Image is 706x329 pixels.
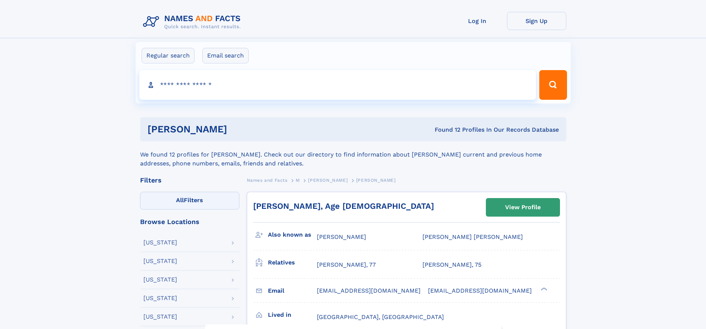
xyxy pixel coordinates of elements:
div: View Profile [505,199,541,216]
div: Filters [140,177,239,184]
span: M [296,178,300,183]
img: Logo Names and Facts [140,12,247,32]
a: [PERSON_NAME] [308,175,348,185]
div: [US_STATE] [143,258,177,264]
a: Sign Up [507,12,566,30]
h3: Lived in [268,309,317,321]
a: Log In [448,12,507,30]
h3: Relatives [268,256,317,269]
div: We found 12 profiles for [PERSON_NAME]. Check out our directory to find information about [PERSON... [140,141,566,168]
button: Search Button [539,70,567,100]
a: View Profile [486,198,560,216]
span: All [176,197,184,204]
span: [PERSON_NAME] [308,178,348,183]
a: M [296,175,300,185]
h1: [PERSON_NAME] [148,125,331,134]
span: [GEOGRAPHIC_DATA], [GEOGRAPHIC_DATA] [317,313,444,320]
div: Browse Locations [140,218,239,225]
a: [PERSON_NAME], 75 [422,261,481,269]
div: ❯ [539,286,548,291]
input: search input [139,70,536,100]
a: [PERSON_NAME], Age [DEMOGRAPHIC_DATA] [253,201,434,211]
div: Found 12 Profiles In Our Records Database [331,126,559,134]
span: [EMAIL_ADDRESS][DOMAIN_NAME] [428,287,532,294]
span: [PERSON_NAME] [PERSON_NAME] [422,233,523,240]
div: [US_STATE] [143,277,177,283]
label: Filters [140,192,239,210]
a: [PERSON_NAME], 77 [317,261,376,269]
label: Email search [202,48,249,63]
h3: Email [268,284,317,297]
div: [US_STATE] [143,295,177,301]
span: [EMAIL_ADDRESS][DOMAIN_NAME] [317,287,421,294]
span: [PERSON_NAME] [356,178,396,183]
span: [PERSON_NAME] [317,233,366,240]
div: [US_STATE] [143,240,177,246]
a: Names and Facts [247,175,288,185]
label: Regular search [142,48,195,63]
div: [US_STATE] [143,314,177,320]
h3: Also known as [268,228,317,241]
